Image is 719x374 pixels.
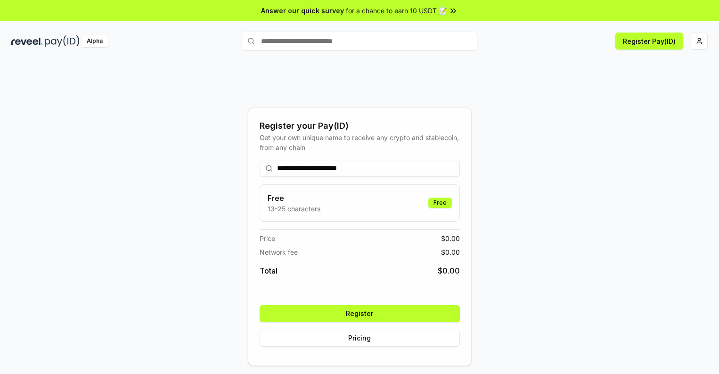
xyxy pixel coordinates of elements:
[45,35,80,47] img: pay_id
[441,247,460,257] span: $ 0.00
[261,6,344,16] span: Answer our quick survey
[260,233,275,243] span: Price
[428,198,452,208] div: Free
[260,305,460,322] button: Register
[11,35,43,47] img: reveel_dark
[268,192,320,204] h3: Free
[268,204,320,214] p: 13-25 characters
[438,265,460,276] span: $ 0.00
[82,35,108,47] div: Alpha
[260,247,298,257] span: Network fee
[260,330,460,347] button: Pricing
[260,119,460,133] div: Register your Pay(ID)
[441,233,460,243] span: $ 0.00
[260,133,460,152] div: Get your own unique name to receive any crypto and stablecoin, from any chain
[260,265,278,276] span: Total
[615,33,683,50] button: Register Pay(ID)
[346,6,447,16] span: for a chance to earn 10 USDT 📝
